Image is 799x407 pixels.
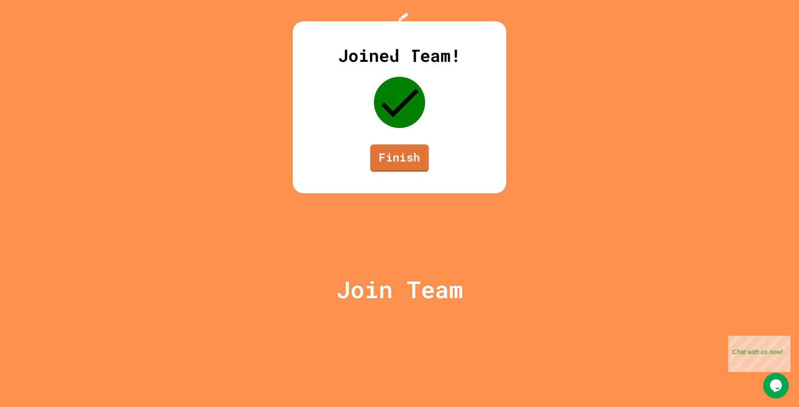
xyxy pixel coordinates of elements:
[370,145,429,172] a: Finish
[763,373,790,398] iframe: chat widget
[336,272,463,307] p: Join Team
[728,336,790,372] iframe: chat widget
[382,13,417,56] img: Logo.svg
